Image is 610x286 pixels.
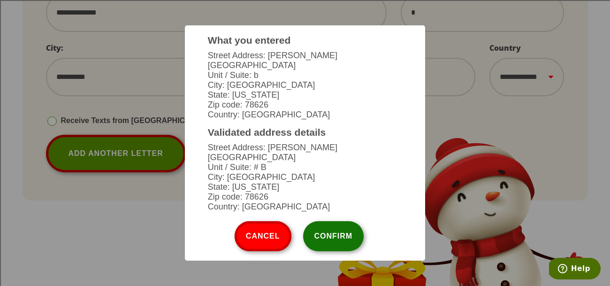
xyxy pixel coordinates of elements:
div: Sort A > Z [4,4,606,12]
li: City: [GEOGRAPHIC_DATA] [208,80,402,90]
li: City: [GEOGRAPHIC_DATA] [208,172,402,182]
li: Zip code: 78626 [208,100,402,110]
div: Sort New > Old [4,12,606,21]
button: Cancel [235,221,291,251]
button: Confirm [303,221,364,251]
h3: What you entered [208,35,402,46]
li: State: [US_STATE] [208,90,402,100]
li: Country: [GEOGRAPHIC_DATA] [208,202,402,212]
li: Unit / Suite: b [208,70,402,80]
h3: Validated address details [208,127,402,138]
li: Zip code: 78626 [208,192,402,202]
div: Options [4,38,606,46]
li: Country: [GEOGRAPHIC_DATA] [208,110,402,120]
iframe: Opens a widget where you can find more information [549,258,601,281]
div: Move To ... [4,63,606,71]
li: State: [US_STATE] [208,182,402,192]
div: Move To ... [4,21,606,29]
div: Sign out [4,46,606,54]
li: Street Address: [PERSON_NAME][GEOGRAPHIC_DATA] [208,51,402,70]
li: Unit / Suite: # B [208,162,402,172]
li: Street Address: [PERSON_NAME][GEOGRAPHIC_DATA] [208,143,402,162]
div: Rename [4,54,606,63]
div: Delete [4,29,606,38]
